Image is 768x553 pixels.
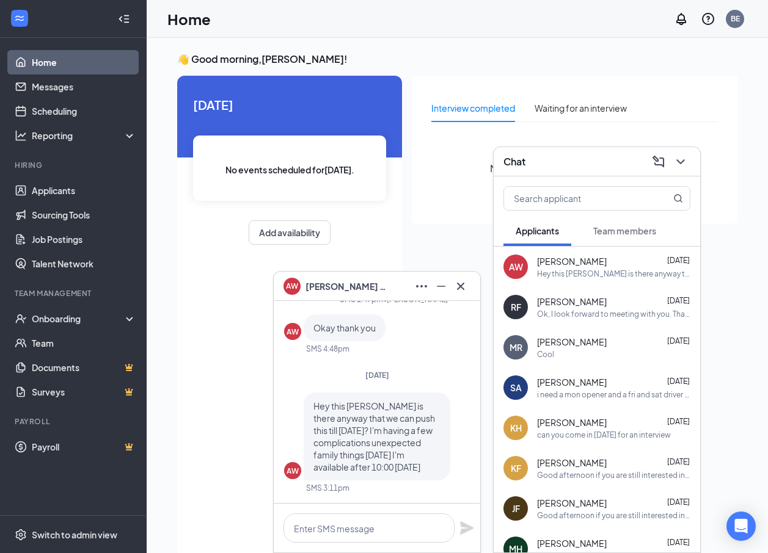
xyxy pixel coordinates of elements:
div: SMS 3:11pm [306,483,349,493]
svg: MagnifyingGlass [673,193,683,203]
svg: QuestionInfo [701,12,715,26]
span: [DATE] [667,296,690,305]
div: JF [512,502,520,515]
button: Cross [451,276,470,296]
span: [PERSON_NAME] [537,255,607,267]
a: Talent Network [32,251,136,276]
svg: Analysis [15,129,27,142]
a: DocumentsCrown [32,355,136,380]
div: BE [731,13,740,24]
span: [DATE] [193,95,386,114]
h1: Home [167,9,211,29]
div: AW [509,261,523,273]
div: Cool [537,349,554,360]
svg: ChevronDown [673,154,688,169]
div: KF [511,462,521,474]
svg: Collapse [118,13,130,25]
div: Ok, I look forward to meeting with you. Thank you for the opportunity. [537,309,690,319]
div: SMS 4:48pm [306,344,349,354]
a: Home [32,50,136,74]
span: No events scheduled for [DATE] . [225,163,354,176]
button: Add availability [249,220,331,245]
span: [DATE] [667,417,690,426]
svg: Plane [459,521,474,535]
div: MR [510,341,522,353]
svg: Cross [453,279,468,294]
div: i need a mon opener and a fri and sat driver to come and work like noon-7 [537,389,690,400]
span: [DATE] [667,538,690,547]
span: [PERSON_NAME] [537,537,607,549]
span: [DATE] [667,256,690,265]
div: Switch to admin view [32,529,117,541]
svg: Ellipses [414,279,429,294]
a: SurveysCrown [32,380,136,404]
div: Good afternoon if you are still interested in the delivery driver position at [PERSON_NAME], [PER... [537,510,690,521]
h3: 👋 Good morning, [PERSON_NAME] ! [177,52,737,66]
a: Team [32,331,136,355]
div: Good afternoon if you are still interested in the delivery driver position at [PERSON_NAME], [PER... [537,470,690,480]
span: [PERSON_NAME] Wainman [305,280,391,293]
span: [DATE] [667,377,690,386]
button: Ellipses [412,276,431,296]
span: [PERSON_NAME] [537,497,607,509]
span: [PERSON_NAME] [537,376,607,388]
h3: Chat [503,155,525,168]
span: [DATE] [365,370,389,380]
svg: WorkstreamLogo [13,12,26,24]
div: can you come in [DATE] for an interview [537,430,671,440]
div: Hiring [15,160,134,170]
span: [PERSON_NAME] [537,295,607,308]
span: Hey this [PERSON_NAME] is there anyway that we can push this till [DATE]? I'm having a few compli... [313,400,435,472]
span: Okay thank you [313,322,376,333]
span: No follow-up needed at the moment [490,161,660,176]
div: Waiting for an interview [535,101,627,115]
span: [PERSON_NAME] [537,457,607,469]
div: AW [287,466,299,476]
span: Applicants [516,225,559,236]
svg: Settings [15,529,27,541]
div: RF [511,301,521,313]
div: Hey this [PERSON_NAME] is there anyway that we can push this till [DATE]? I'm having a few compli... [537,269,690,279]
div: Open Intercom Messenger [726,511,756,541]
div: Payroll [15,416,134,427]
div: AW [287,327,299,337]
a: Scheduling [32,99,136,123]
svg: ComposeMessage [651,154,666,169]
button: ChevronDown [671,152,690,172]
div: KH [510,422,522,434]
div: Interview completed [431,101,515,115]
a: PayrollCrown [32,435,136,459]
input: Search applicant [504,187,649,210]
div: Team Management [15,288,134,298]
button: Minimize [431,276,451,296]
svg: UserCheck [15,313,27,325]
a: Job Postings [32,227,136,251]
span: [PERSON_NAME] [537,416,607,428]
div: Reporting [32,129,137,142]
div: Onboarding [32,313,126,325]
div: SA [510,381,522,394]
button: ComposeMessage [649,152,668,172]
svg: Notifications [674,12,689,26]
a: Sourcing Tools [32,203,136,227]
svg: Minimize [434,279,448,294]
span: Team members [593,225,656,236]
span: [DATE] [667,497,690,507]
a: Messages [32,74,136,99]
span: [PERSON_NAME] [537,336,607,348]
span: [DATE] [667,336,690,345]
span: [DATE] [667,457,690,466]
a: Applicants [32,178,136,203]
